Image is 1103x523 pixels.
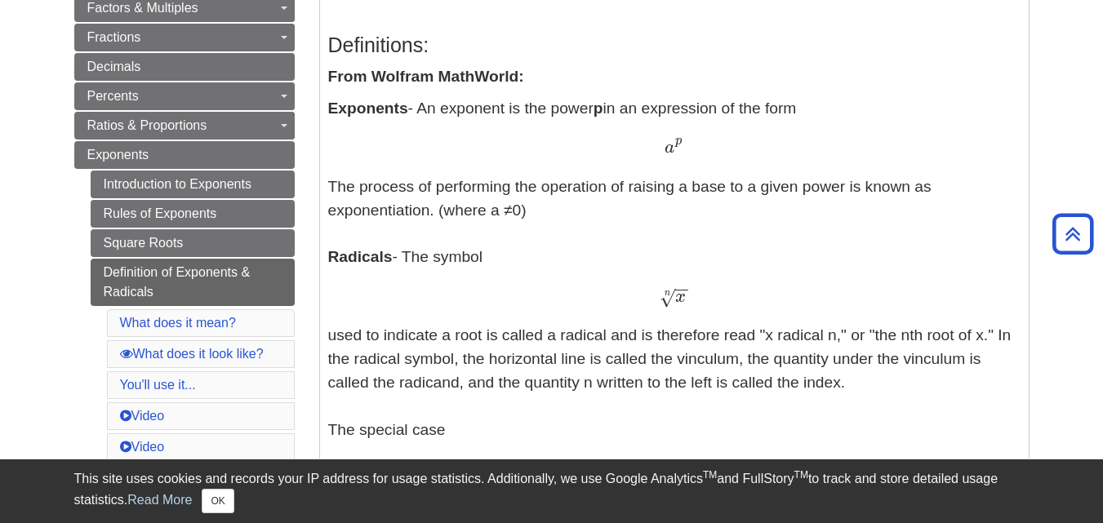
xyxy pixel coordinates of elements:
span: Fractions [87,30,141,44]
sup: TM [794,469,808,481]
b: Radicals [328,248,393,265]
span: n [665,289,670,298]
span: p [675,135,682,148]
a: Introduction to Exponents [91,171,295,198]
a: Definition of Exponents & Radicals [91,259,295,306]
span: √ [660,286,675,308]
a: Fractions [74,24,295,51]
span: Factors & Multiples [87,1,198,15]
a: You'll use it... [120,378,196,392]
a: Percents [74,82,295,110]
span: Ratios & Proportions [87,118,207,132]
a: What does it mean? [120,316,236,330]
strong: From Wolfram MathWorld: [328,68,524,85]
h3: Definitions: [328,33,1021,57]
span: x [675,288,686,306]
button: Close [202,489,233,513]
b: p [594,100,603,117]
b: Exponents [328,100,408,117]
a: Back to Top [1047,223,1099,245]
a: Decimals [74,53,295,81]
a: Read More [127,493,192,507]
div: This site uses cookies and records your IP address for usage statistics. Additionally, we use Goo... [74,469,1030,513]
a: Video [120,409,165,423]
span: Exponents [87,148,149,162]
span: Decimals [87,60,141,73]
a: Ratios & Proportions [74,112,295,140]
span: Percents [87,89,139,103]
sup: TM [703,469,717,481]
a: Exponents [74,141,295,169]
a: Rules of Exponents [91,200,295,228]
a: Square Roots [91,229,295,257]
a: Video [120,440,165,454]
a: What does it look like? [120,347,264,361]
span: a [665,139,674,157]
